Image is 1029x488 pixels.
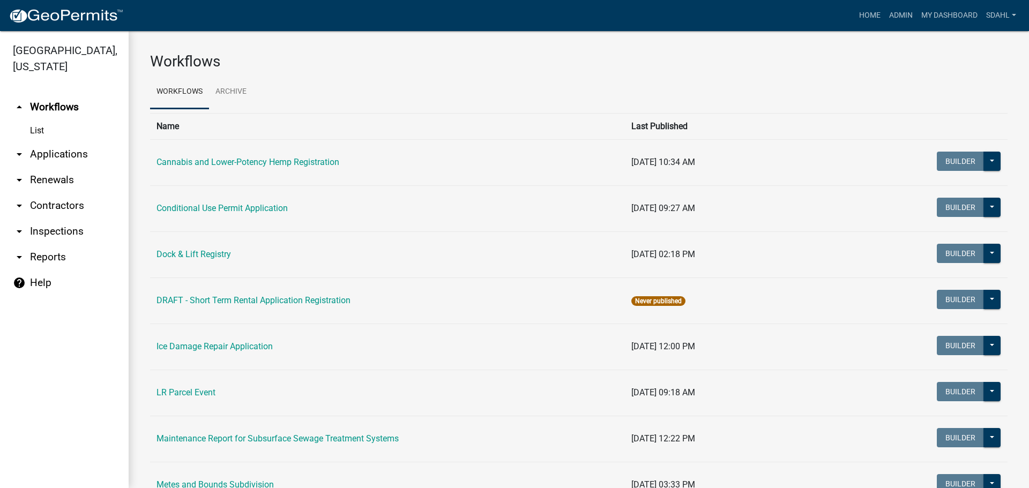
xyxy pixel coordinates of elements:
[855,5,885,26] a: Home
[13,174,26,186] i: arrow_drop_down
[150,52,1008,71] h3: Workflows
[13,276,26,289] i: help
[13,199,26,212] i: arrow_drop_down
[13,101,26,114] i: arrow_drop_up
[631,387,695,397] span: [DATE] 09:18 AM
[156,433,399,444] a: Maintenance Report for Subsurface Sewage Treatment Systems
[917,5,982,26] a: My Dashboard
[209,75,253,109] a: Archive
[982,5,1020,26] a: sdahl
[156,157,339,167] a: Cannabis and Lower-Potency Hemp Registration
[150,75,209,109] a: Workflows
[156,249,231,259] a: Dock & Lift Registry
[631,296,685,306] span: Never published
[156,387,215,397] a: LR Parcel Event
[150,113,625,139] th: Name
[937,336,984,355] button: Builder
[937,152,984,171] button: Builder
[631,433,695,444] span: [DATE] 12:22 PM
[631,203,695,213] span: [DATE] 09:27 AM
[937,198,984,217] button: Builder
[631,157,695,167] span: [DATE] 10:34 AM
[156,341,273,351] a: Ice Damage Repair Application
[13,148,26,161] i: arrow_drop_down
[625,113,866,139] th: Last Published
[937,290,984,309] button: Builder
[631,341,695,351] span: [DATE] 12:00 PM
[631,249,695,259] span: [DATE] 02:18 PM
[13,251,26,264] i: arrow_drop_down
[937,428,984,447] button: Builder
[156,295,351,305] a: DRAFT - Short Term Rental Application Registration
[937,382,984,401] button: Builder
[937,244,984,263] button: Builder
[156,203,288,213] a: Conditional Use Permit Application
[13,225,26,238] i: arrow_drop_down
[885,5,917,26] a: Admin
